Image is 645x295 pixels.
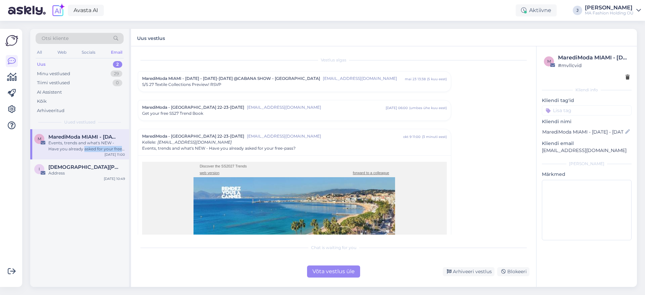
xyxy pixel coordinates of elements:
[37,61,46,68] div: Uus
[547,59,551,64] span: m
[48,164,118,170] span: ieva linzena
[138,57,529,63] div: Vestlus algas
[80,48,97,57] div: Socials
[64,119,95,125] span: Uued vestlused
[37,107,64,114] div: Arhiveeritud
[542,140,632,147] p: Kliendi email
[48,140,125,152] div: Events, trends and what's NEW - Have you already asked for your free-pass?
[542,97,632,104] p: Kliendi tag'id
[405,77,426,82] div: mai 23 13:38
[585,5,634,10] div: [PERSON_NAME]
[142,76,320,82] span: MarediModa MIAMI - [DATE] - [DATE]-[DATE] @CABANA SHOW - [GEOGRAPHIC_DATA]
[427,77,447,82] div: ( 5 kuu eest )
[111,70,122,77] div: 29
[422,134,447,139] div: ( 3 minuti eest )
[542,128,624,136] input: Lisa nimi
[307,265,360,278] div: Võta vestlus üle
[142,145,296,151] span: Events, trends and what's NEW - Have you already asked for your free-pass?
[37,70,70,77] div: Minu vestlused
[142,133,244,139] span: MarediModa - [GEOGRAPHIC_DATA] 22-23-[DATE]
[353,171,389,175] a: forward to a colleague
[113,80,122,86] div: 0
[573,6,582,15] div: J
[542,171,632,178] p: Märkmed
[585,10,634,16] div: MA Fashion Holding OÜ
[193,162,395,168] td: Discover the SS2027 Trends
[200,171,219,175] a: web version
[68,5,104,16] a: Avasta AI
[247,133,403,139] span: [EMAIL_ADDRESS][DOMAIN_NAME]
[36,48,43,57] div: All
[137,33,165,42] label: Uus vestlus
[56,48,68,57] div: Web
[409,105,447,110] div: ( umbes ühe kuu eest )
[5,34,18,47] img: Askly Logo
[558,62,630,69] div: # mvllcvid
[142,110,203,116] span: Get your free SS27 Trend Book
[113,61,122,68] div: 2
[247,104,386,110] span: [EMAIL_ADDRESS][DOMAIN_NAME]
[558,54,630,62] div: MarediModa MIAMI - [DATE] - [DATE]-[DATE] @CABANA SHOW - [GEOGRAPHIC_DATA]
[51,3,65,17] img: explore-ai
[542,105,632,115] input: Lisa tag
[443,267,494,276] div: Arhiveeri vestlus
[516,4,557,16] div: Aktiivne
[104,152,125,157] div: [DATE] 11:00
[542,118,632,125] p: Kliendi nimi
[323,76,405,82] span: [EMAIL_ADDRESS][DOMAIN_NAME]
[37,80,70,86] div: Tiimi vestlused
[386,105,408,110] div: [DATE] 06:00
[39,166,40,171] span: i
[48,170,125,176] div: Address
[48,134,118,140] span: MarediModa MIAMI - May 31 - June 1-2 @CABANA SHOW - Convention Center
[110,48,124,57] div: Email
[497,267,529,276] div: Blokeeri
[542,161,632,167] div: [PERSON_NAME]
[138,245,529,251] div: Chat is waiting for you
[37,98,47,105] div: Kõik
[37,89,62,96] div: AI Assistent
[142,82,221,88] span: S/S 27 Textile Collections Preview! RSVP
[542,87,632,93] div: Kliendi info
[142,104,244,110] span: MarediModa - [GEOGRAPHIC_DATA] 22-23-[DATE]
[585,5,641,16] a: [PERSON_NAME]MA Fashion Holding OÜ
[142,140,156,145] span: Kellele :
[104,176,125,181] div: [DATE] 10:49
[542,147,632,154] p: [EMAIL_ADDRESS][DOMAIN_NAME]
[403,134,421,139] div: okt 9 11:00
[38,136,41,141] span: M
[42,35,69,42] span: Otsi kliente
[158,140,232,145] span: [EMAIL_ADDRESS][DOMAIN_NAME]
